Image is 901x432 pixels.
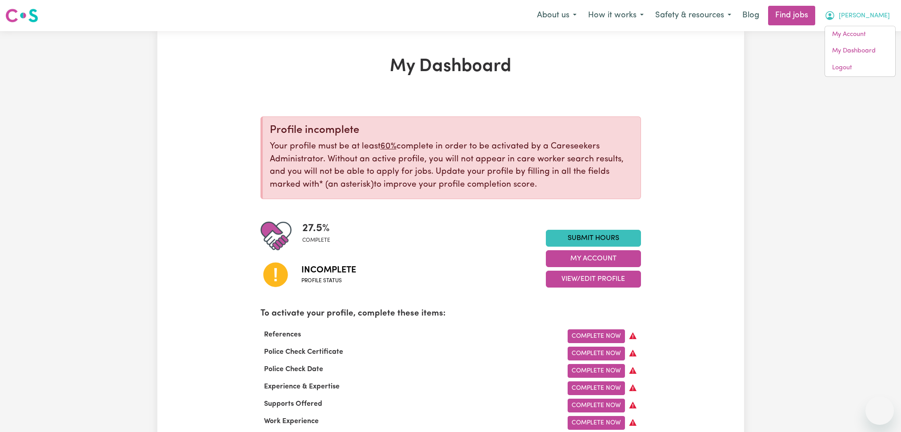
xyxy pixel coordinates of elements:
h1: My Dashboard [260,56,641,77]
a: Submit Hours [546,230,641,247]
iframe: Button to launch messaging window [865,396,894,425]
span: an asterisk [319,180,374,189]
span: Incomplete [301,264,356,277]
span: [PERSON_NAME] [839,11,890,21]
button: How it works [582,6,649,25]
a: Complete Now [568,347,625,360]
a: Complete Now [568,364,625,378]
span: 27.5 % [302,220,330,236]
a: My Account [825,26,895,43]
button: My Account [546,250,641,267]
span: complete [302,236,330,244]
span: Police Check Date [260,366,327,373]
a: My Dashboard [825,43,895,60]
p: To activate your profile, complete these items: [260,308,641,320]
p: Your profile must be at least complete in order to be activated by a Careseekers Administrator. W... [270,140,633,192]
div: Profile completeness: 27.5% [302,220,337,252]
a: Complete Now [568,399,625,412]
a: Complete Now [568,416,625,430]
button: View/Edit Profile [546,271,641,288]
span: Experience & Expertise [260,383,343,390]
a: Careseekers logo [5,5,38,26]
span: Work Experience [260,418,322,425]
button: My Account [819,6,896,25]
a: Complete Now [568,329,625,343]
a: Logout [825,60,895,76]
button: Safety & resources [649,6,737,25]
img: Careseekers logo [5,8,38,24]
a: Find jobs [768,6,815,25]
span: Supports Offered [260,400,326,408]
a: Complete Now [568,381,625,395]
span: Profile status [301,277,356,285]
div: Profile incomplete [270,124,633,137]
span: Police Check Certificate [260,348,347,356]
a: Blog [737,6,765,25]
div: My Account [825,26,896,77]
button: About us [531,6,582,25]
span: References [260,331,304,338]
u: 60% [380,142,396,151]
